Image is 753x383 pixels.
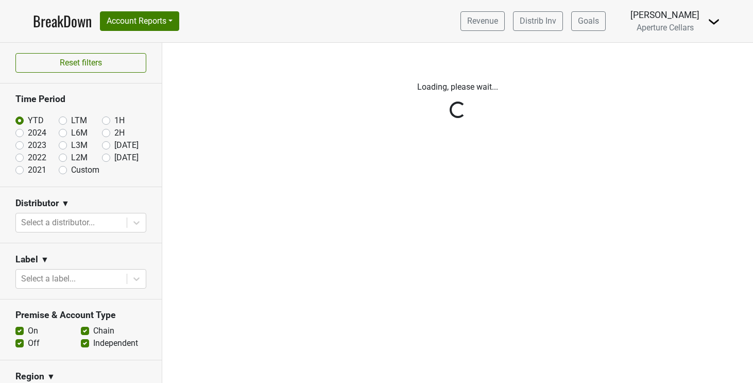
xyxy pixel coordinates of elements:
[571,11,606,31] a: Goals
[513,11,563,31] a: Distrib Inv
[172,81,744,93] p: Loading, please wait...
[637,23,694,32] span: Aperture Cellars
[33,10,92,32] a: BreakDown
[460,11,505,31] a: Revenue
[100,11,179,31] button: Account Reports
[708,15,720,28] img: Dropdown Menu
[630,8,699,22] div: [PERSON_NAME]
